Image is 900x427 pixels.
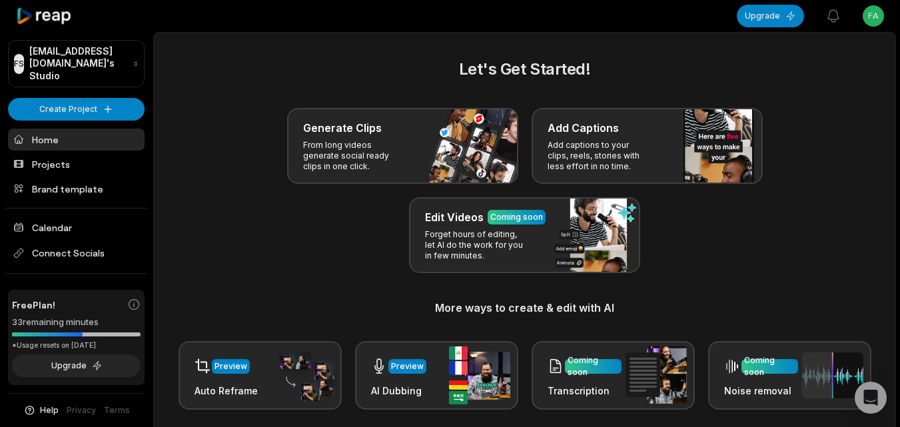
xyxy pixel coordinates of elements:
a: Privacy [67,404,96,416]
h2: Let's Get Started! [170,57,879,81]
div: Coming soon [568,354,619,378]
a: Calendar [8,216,145,238]
p: From long videos generate social ready clips in one click. [303,140,406,172]
h3: Auto Reframe [195,384,258,398]
div: Preview [215,360,247,372]
img: noise_removal.png [802,352,863,398]
a: Terms [104,404,130,416]
p: Add captions to your clips, reels, stories with less effort in no time. [548,140,651,172]
img: ai_dubbing.png [449,346,510,404]
div: 33 remaining minutes [12,316,141,329]
h3: Transcription [548,384,622,398]
h3: More ways to create & edit with AI [170,300,879,316]
p: Forget hours of editing, let AI do the work for you in few minutes. [425,229,528,261]
button: Upgrade [737,5,804,27]
h3: AI Dubbing [371,384,426,398]
img: transcription.png [626,346,687,404]
span: Help [40,404,59,416]
h3: Noise removal [724,384,798,398]
div: *Usage resets on [DATE] [12,340,141,350]
div: FS [14,54,24,74]
p: [EMAIL_ADDRESS][DOMAIN_NAME]'s Studio [29,45,128,82]
button: Upgrade [12,354,141,377]
h3: Generate Clips [303,120,382,136]
span: Connect Socials [8,241,145,265]
div: Coming soon [490,211,543,223]
button: Help [23,404,59,416]
h3: Edit Videos [425,209,484,225]
a: Brand template [8,178,145,200]
div: Open Intercom Messenger [855,382,887,414]
div: Coming soon [744,354,795,378]
button: Create Project [8,98,145,120]
div: Preview [391,360,424,372]
img: auto_reframe.png [272,350,334,402]
h3: Add Captions [548,120,619,136]
span: Free Plan! [12,298,55,312]
a: Home [8,129,145,151]
a: Projects [8,153,145,175]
